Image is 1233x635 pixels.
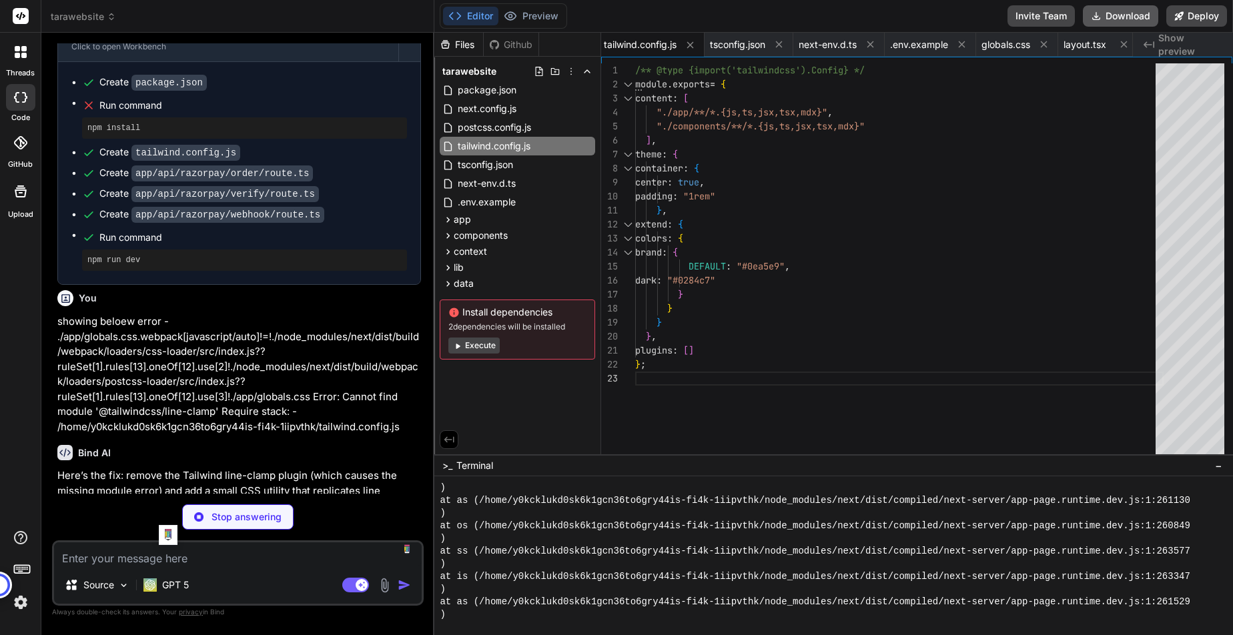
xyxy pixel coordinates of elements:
[667,232,673,244] span: :
[619,147,637,161] div: Click to collapse the range.
[99,207,324,221] div: Create
[646,330,651,342] span: }
[434,38,483,51] div: Files
[635,232,667,244] span: colors
[456,194,517,210] span: .env.example
[456,138,532,154] span: tailwind.config.js
[601,259,618,273] div: 15
[6,67,35,79] label: threads
[619,77,637,91] div: Click to collapse the range.
[981,38,1030,51] span: globals.css
[785,260,790,272] span: ,
[440,545,1190,558] span: at ss (/home/y0kcklukd0sk6k1gcn36to6gry44is-fi4k-1iipvthk/node_modules/next/dist/compiled/next-se...
[440,482,445,494] span: )
[635,92,673,104] span: content
[635,148,662,160] span: theme
[635,246,662,258] span: brand
[440,532,445,545] span: )
[619,245,637,259] div: Click to collapse the range.
[601,175,618,189] div: 9
[641,358,646,370] span: ;
[454,261,464,274] span: lib
[99,231,407,244] span: Run command
[651,134,657,146] span: ,
[619,217,637,231] div: Click to collapse the range.
[635,358,641,370] span: }
[601,287,618,301] div: 17
[657,204,662,216] span: }
[1166,5,1227,27] button: Deploy
[657,106,827,118] span: "./app/**/*.{js,ts,jsx,tsx,mdx}"
[454,229,508,242] span: components
[52,606,424,618] p: Always double-check its answers. Your in Bind
[9,591,32,614] img: settings
[601,315,618,330] div: 19
[678,232,683,244] span: {
[440,507,445,520] span: )
[673,92,678,104] span: :
[726,260,731,272] span: :
[673,148,678,160] span: {
[601,273,618,287] div: 16
[1215,459,1222,472] span: −
[604,38,677,51] span: tailwind.config.js
[57,314,421,434] p: showing beloew error - ./app/globals.css.webpack[javascript/auto]!=!./node_modules/next/dist/buil...
[635,176,667,188] span: center
[448,338,500,354] button: Execute
[683,344,689,356] span: [
[448,322,586,332] span: 2 dependencies will be installed
[662,148,667,160] span: :
[657,274,662,286] span: :
[662,204,667,216] span: ,
[131,165,313,181] code: app/api/razorpay/order/route.ts
[79,291,97,305] h6: You
[498,7,564,25] button: Preview
[662,246,667,258] span: :
[71,41,385,52] div: Click to open Workbench
[484,38,538,51] div: Github
[678,218,683,230] span: {
[212,510,282,524] p: Stop answering
[651,330,657,342] span: ,
[601,147,618,161] div: 7
[1064,38,1106,51] span: layout.tsx
[799,38,857,51] span: next-env.d.ts
[619,91,637,105] div: Click to collapse the range.
[131,186,319,202] code: app/api/razorpay/verify/route.ts
[657,316,662,328] span: }
[601,133,618,147] div: 6
[673,246,678,258] span: {
[601,358,618,372] div: 22
[11,112,30,123] label: code
[454,245,487,258] span: context
[619,231,637,245] div: Click to collapse the range.
[689,260,726,272] span: DEFAULT
[673,78,710,90] span: exports
[454,213,471,226] span: app
[827,106,833,118] span: ,
[601,372,618,386] div: 23
[440,520,1190,532] span: at os (/home/y0kcklukd0sk6k1gcn36to6gry44is-fi4k-1iipvthk/node_modules/next/dist/compiled/next-se...
[635,274,657,286] span: dark
[398,578,411,592] img: icon
[646,134,651,146] span: ]
[694,162,699,174] span: {
[456,157,514,173] span: tsconfig.json
[667,274,715,286] span: "#0284c7"
[456,459,493,472] span: Terminal
[440,558,445,570] span: )
[601,105,618,119] div: 4
[635,162,683,174] span: container
[440,494,1190,507] span: at as (/home/y0kcklukd0sk6k1gcn36to6gry44is-fi4k-1iipvthk/node_modules/next/dist/compiled/next-se...
[143,578,157,592] img: GPT 5
[601,119,618,133] div: 5
[1083,5,1158,27] button: Download
[377,578,392,593] img: attachment
[678,288,683,300] span: }
[443,7,498,25] button: Editor
[131,207,324,223] code: app/api/razorpay/webhook/route.ts
[601,330,618,344] div: 20
[657,120,865,132] span: "./components/**/*.{js,ts,jsx,tsx,mdx}"
[635,64,865,76] span: /** @type {import('tailwindcss').Config} */
[99,145,240,159] div: Create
